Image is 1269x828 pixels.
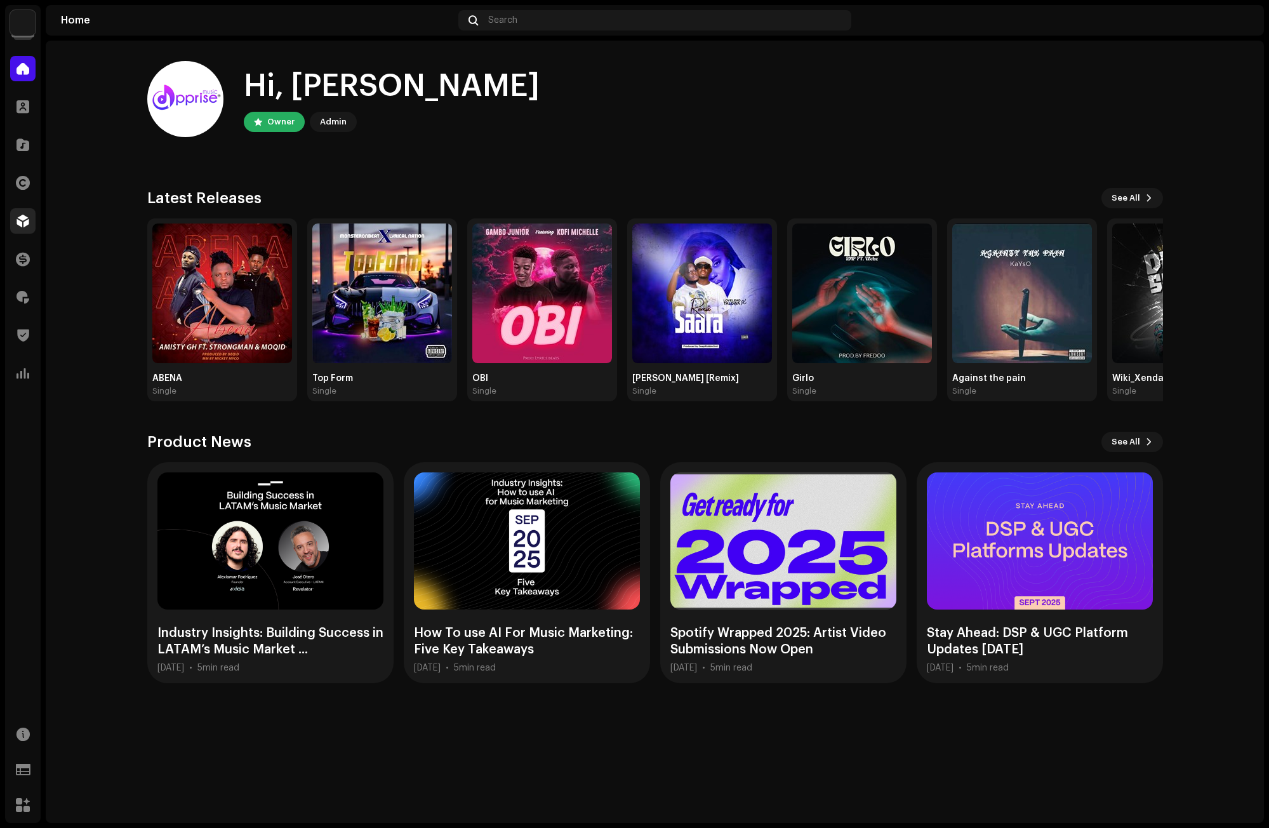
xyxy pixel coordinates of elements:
div: ABENA [152,373,292,384]
div: Single [472,386,496,396]
div: Girlo [792,373,932,384]
div: [DATE] [927,663,953,673]
img: cdf2a766-e2f9-46bd-bb6b-9905fc430ede [632,224,772,363]
div: [DATE] [670,663,697,673]
div: 5 [710,663,752,673]
span: min read [972,664,1009,672]
div: • [959,663,962,673]
div: Single [312,386,336,396]
img: e6e3ab9f-e59d-4091-9825-85bf6aac3e12 [1112,224,1252,363]
div: Home [61,15,453,25]
div: Hi, [PERSON_NAME] [244,66,540,107]
div: Single [632,386,656,396]
img: 8ddffa06-1f94-42cc-a5ef-f837ea5d2dc8 [152,224,292,363]
div: [DATE] [157,663,184,673]
div: Stay Ahead: DSP & UGC Platform Updates [DATE] [927,625,1153,658]
div: • [702,663,705,673]
span: See All [1112,185,1140,211]
img: 1c16f3de-5afb-4452-805d-3f3454e20b1b [10,10,36,36]
div: Against the pain [952,373,1092,384]
div: [PERSON_NAME] [Remix] [632,373,772,384]
div: How To use AI For Music Marketing: Five Key Takeaways [414,625,640,658]
div: Owner [267,114,295,130]
span: Search [488,15,517,25]
span: See All [1112,429,1140,455]
h3: Product News [147,432,251,452]
span: min read [715,664,752,672]
div: Single [952,386,976,396]
div: • [446,663,449,673]
img: da9aa281-f2b9-441d-acab-b1221056f786 [952,224,1092,363]
div: Single [792,386,816,396]
img: 94355213-6620-4dec-931c-2264d4e76804 [1228,10,1249,30]
span: min read [459,664,496,672]
div: Wiki_Xenda_-_Don_t_Shout_-_Mix_By_BlessBeatz.wav [1112,373,1252,384]
div: [DATE] [414,663,441,673]
span: min read [203,664,239,672]
div: Industry Insights: Building Success in LATAM’s Music Market ... [157,625,383,658]
div: Admin [320,114,347,130]
div: OBI [472,373,612,384]
img: 94355213-6620-4dec-931c-2264d4e76804 [147,61,223,137]
div: Single [152,386,176,396]
div: 5 [454,663,496,673]
button: See All [1101,432,1163,452]
div: Spotify Wrapped 2025: Artist Video Submissions Now Open [670,625,896,658]
img: 5a0a936b-7e0d-47a4-b27f-abdc9a83c0dc [792,224,932,363]
div: • [189,663,192,673]
img: 4bb2205e-5fb1-421f-97d8-34ccaafbca65 [312,224,452,363]
div: 5 [967,663,1009,673]
div: Single [1112,386,1136,396]
div: Top Form [312,373,452,384]
h3: Latest Releases [147,188,262,208]
img: 67954b43-067b-4802-b1d0-67c0942ef8e8 [472,224,612,363]
div: 5 [197,663,239,673]
button: See All [1101,188,1163,208]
